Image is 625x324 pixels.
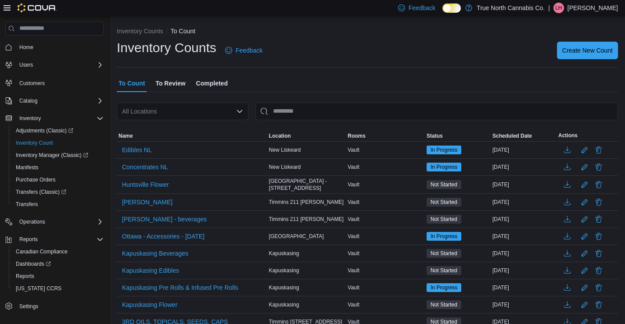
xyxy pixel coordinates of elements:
button: Delete [593,248,604,259]
a: Canadian Compliance [12,246,71,257]
span: Feedback [236,46,262,55]
span: Actions [558,132,578,139]
button: [PERSON_NAME] - beverages [119,213,210,226]
p: | [548,3,550,13]
a: Adjustments (Classic) [9,125,107,137]
span: Inventory Count [16,139,53,146]
div: Vault [346,214,425,224]
span: Users [19,61,33,68]
span: Catalog [19,97,37,104]
button: Delete [593,231,604,242]
span: Home [19,44,33,51]
span: Home [16,42,104,53]
button: Ottawa - Accessories - [DATE] [119,230,208,243]
input: This is a search bar. After typing your query, hit enter to filter the results lower in the page. [255,103,618,120]
button: Inventory [2,112,107,125]
a: Home [16,42,37,53]
button: Users [16,60,36,70]
span: Inventory [16,113,104,124]
button: Location [267,131,346,141]
span: Not Started [431,267,457,274]
span: Canadian Compliance [16,248,68,255]
button: Delete [593,162,604,172]
span: Not Started [427,266,461,275]
span: Adjustments (Classic) [16,127,73,134]
button: Name [117,131,267,141]
nav: An example of EuiBreadcrumbs [117,27,618,37]
a: Dashboards [12,259,54,269]
button: Edibles NL [119,143,155,157]
button: [PERSON_NAME] [119,196,176,209]
span: In Progress [431,284,457,292]
button: Edit count details [579,196,590,209]
div: Vault [346,145,425,155]
a: Transfers (Classic) [12,187,70,197]
div: Vault [346,231,425,242]
button: Edit count details [579,281,590,294]
span: Kapuskasing Flower [122,300,177,309]
span: Dashboards [16,260,51,267]
button: Edit count details [579,213,590,226]
button: Edit count details [579,247,590,260]
span: Purchase Orders [16,176,56,183]
div: [DATE] [491,145,557,155]
button: Reports [16,234,41,245]
button: Delete [593,145,604,155]
span: Purchase Orders [12,174,104,185]
span: Concentrates NL [122,163,168,171]
span: Status [427,132,443,139]
span: Timmins 211 [PERSON_NAME] [269,216,344,223]
button: Edit count details [579,143,590,157]
button: Edit count details [579,178,590,191]
span: Inventory Manager (Classic) [12,150,104,160]
span: In Progress [427,146,461,154]
span: Washington CCRS [12,283,104,294]
button: Edit count details [579,298,590,311]
a: [US_STATE] CCRS [12,283,65,294]
span: To Review [155,75,185,92]
button: Customers [2,76,107,89]
span: LH [555,3,562,13]
div: Vault [346,265,425,276]
span: New Liskeard [269,164,301,171]
div: [DATE] [491,282,557,293]
div: [DATE] [491,265,557,276]
button: Catalog [16,96,41,106]
span: [PERSON_NAME] [122,198,172,207]
a: Inventory Manager (Classic) [12,150,92,160]
input: Dark Mode [442,4,461,13]
span: Reports [16,234,104,245]
button: Edit count details [579,230,590,243]
span: Customers [16,77,104,88]
a: Adjustments (Classic) [12,125,77,136]
a: Transfers [12,199,41,210]
a: Manifests [12,162,42,173]
span: Operations [19,218,45,225]
span: Manifests [12,162,104,173]
span: Inventory [19,115,41,122]
button: Inventory Counts [117,28,163,35]
button: Status [425,131,491,141]
span: Canadian Compliance [12,246,104,257]
a: Dashboards [9,258,107,270]
span: Not Started [431,181,457,189]
button: Edit count details [579,264,590,277]
span: Kapuskasing Edibles [122,266,179,275]
button: Transfers [9,198,107,210]
a: Feedback [222,42,266,59]
a: Customers [16,78,48,89]
button: Users [2,59,107,71]
span: In Progress [431,146,457,154]
span: Not Started [431,215,457,223]
button: Reports [9,270,107,282]
button: Kapuskasing Beverages [119,247,192,260]
button: Inventory [16,113,44,124]
span: Name [119,132,133,139]
span: [US_STATE] CCRS [16,285,61,292]
button: Delete [593,179,604,190]
button: Inventory Count [9,137,107,149]
span: Reports [19,236,38,243]
a: Transfers (Classic) [9,186,107,198]
div: [DATE] [491,179,557,190]
button: Operations [2,216,107,228]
